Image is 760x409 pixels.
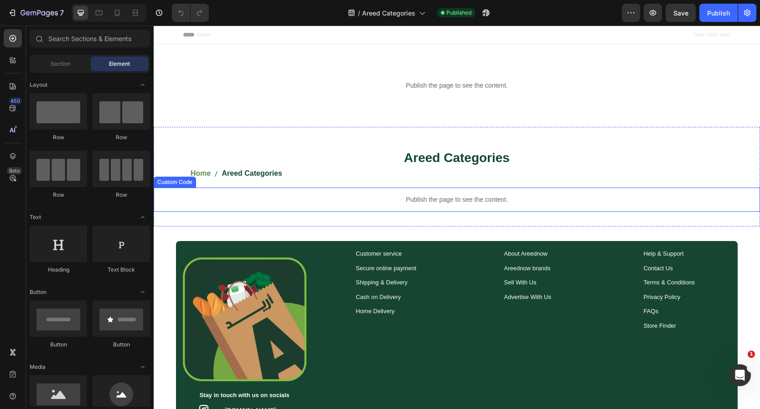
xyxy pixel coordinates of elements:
div: Heading [30,266,87,274]
div: Help & Support [489,223,542,234]
div: Shipping & Delivery [201,252,264,262]
div: Sell With Us [350,252,398,262]
span: Media [30,363,46,371]
span: / [358,8,360,18]
div: Contact Us [489,237,542,248]
div: Button [30,341,87,349]
span: Toggle open [135,360,150,374]
div: Row [30,191,87,199]
div: 450 [9,97,22,105]
button: Save [666,4,696,22]
span: Button [30,288,47,296]
span: Layout [30,81,47,89]
div: Text Block [93,266,150,274]
span: Section [51,60,70,68]
div: Row [93,133,150,142]
span: Text [30,213,41,221]
div: Customer service [201,223,264,234]
div: Undo/Redo [172,4,209,22]
span: Toggle open [135,285,150,299]
div: Privacy Policy [489,266,542,277]
span: Published [446,9,471,17]
div: Row [30,133,87,142]
iframe: Intercom live chat [729,364,751,386]
div: Cash on Delivery [201,266,264,277]
span: Element [109,60,130,68]
span: 1 [748,351,755,358]
p: [DOMAIN_NAME] [72,379,151,391]
iframe: Design area [154,26,760,409]
p: Home Delivery [202,281,263,290]
div: FAQs [489,280,542,291]
div: Beta [7,167,22,174]
span: Toggle open [135,210,150,225]
p: Secure online payment [202,238,263,247]
div: Publish [707,8,730,18]
div: Terms & Conditions [489,252,542,262]
button: 7 [4,4,68,22]
input: Search Sections & Elements [30,29,150,47]
span: Save [673,9,688,17]
span: Areed Categories [362,8,415,18]
div: Row [93,191,150,199]
p: About Areednow [351,224,398,233]
p: Areednow brands [351,238,398,247]
div: Advertise With Us [350,266,398,277]
div: Store Finder [489,295,542,306]
p: 7 [60,7,64,18]
button: Publish [699,4,738,22]
span: Toggle open [135,78,150,92]
div: Button [93,341,150,349]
